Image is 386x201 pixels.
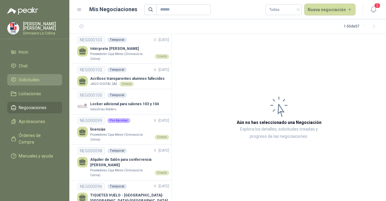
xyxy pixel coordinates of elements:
span: Licitaciones [19,90,41,97]
h3: Aún no has seleccionado una Negociación [237,119,321,126]
div: Directo [155,135,169,140]
p: Intérprete [PERSON_NAME] [90,46,169,52]
a: Aprobaciones [7,116,62,127]
a: Licitaciones [7,88,62,99]
div: NEG000102 [77,66,105,73]
div: Directo [155,54,169,59]
a: NEG000098TemporalV. -[DATE] Alquiler de Salón para conferrencia [PERSON_NAME]Proveedores Caja Men... [77,147,169,178]
div: NEG000098 [77,147,105,154]
a: NEG000103TemporalV. -[DATE] Intérprete [PERSON_NAME]Proveedores Caja Menor (Gimnasio la Colina)Di... [77,36,169,61]
div: Temporal [107,67,127,72]
div: NEG000096 [77,183,105,190]
p: Locker adicional para salones 103 y 104 [90,101,159,107]
span: Chat [19,63,28,69]
p: Alquiler de Salón para conferrencia [PERSON_NAME] [90,157,169,168]
span: Negociaciones [19,104,46,111]
a: Solicitudes [7,74,62,86]
p: Gimnasio La Colina [23,31,62,35]
a: Órdenes de Compra [7,130,62,148]
span: V. - [DATE] [154,148,169,153]
a: Chat [7,60,62,72]
div: Por Aprobar [107,118,130,123]
a: NEG000102TemporalV. -[DATE] Acrílicos transparentes alumnos fallecidosJAGO DIGITAL SASDirecto [77,66,169,86]
p: Proveedores Caja Menor (Gimnasio la Colina) [90,168,152,177]
img: Company Logo [8,23,19,34]
div: Temporal [107,93,127,98]
p: Industrias Ridders [90,107,116,112]
span: V. - [DATE] [154,68,169,72]
span: 2 [374,3,381,8]
a: NEG000100TemporalCompany LogoLocker adicional para salones 103 y 104Industrias Ridders [77,92,169,112]
span: Aprobaciones [19,118,45,125]
span: V. - [DATE] [154,38,169,42]
div: NEG000100 [77,92,105,99]
span: Órdenes de Compra [19,132,56,145]
p: [PERSON_NAME] [PERSON_NAME] [23,22,62,30]
div: Temporal [107,37,127,42]
div: Directo [119,82,134,86]
div: NEG000103 [77,36,105,44]
span: Todas [269,5,298,14]
a: Manuales y ayuda [7,150,62,162]
span: Solicitudes [19,76,40,83]
div: 1 - 50 de 57 [344,22,379,31]
a: Negociaciones [7,102,62,113]
span: Inicio [19,49,28,55]
button: 2 [368,4,379,15]
button: Nueva negociación [304,4,356,16]
a: NEG000099Por AprobarV. -[DATE] licenciasProveedores Caja Menor (Gimnasio la Colina)Directo [77,117,169,142]
img: Company Logo [77,101,88,112]
h1: Mis Negociaciones [89,5,137,14]
p: JAGO DIGITAL SAS [90,82,117,86]
p: Proveedores Caja Menor (Gimnasio la Colina) [90,52,152,61]
span: V. - [DATE] [154,184,169,188]
a: Inicio [7,46,62,58]
p: Acrílicos transparentes alumnos fallecidos [90,76,165,82]
img: Logo peakr [7,7,38,15]
span: V. - [DATE] [154,118,169,123]
p: Proveedores Caja Menor (Gimnasio la Colina) [90,132,152,142]
p: licencias [90,127,169,132]
div: Temporal [107,184,127,189]
div: Directo [155,170,169,175]
div: Temporal [107,148,127,153]
p: Explora los detalles, solicitudes creadas y progreso de las negociaciones. [232,126,326,140]
span: Manuales y ayuda [19,153,53,159]
div: NEG000099 [77,117,105,124]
